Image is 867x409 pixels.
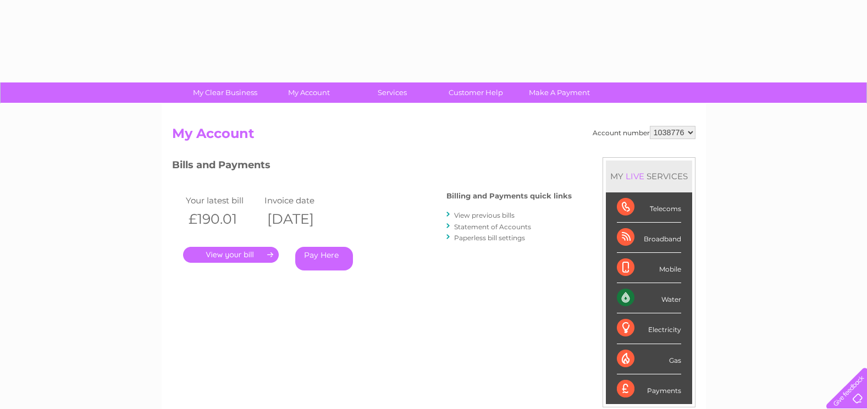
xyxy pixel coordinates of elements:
[262,208,341,230] th: [DATE]
[617,313,681,344] div: Electricity
[172,157,572,176] h3: Bills and Payments
[593,126,695,139] div: Account number
[183,208,262,230] th: £190.01
[446,192,572,200] h4: Billing and Payments quick links
[430,82,521,103] a: Customer Help
[263,82,354,103] a: My Account
[617,192,681,223] div: Telecoms
[617,253,681,283] div: Mobile
[183,247,279,263] a: .
[623,171,647,181] div: LIVE
[262,193,341,208] td: Invoice date
[617,283,681,313] div: Water
[454,211,515,219] a: View previous bills
[617,344,681,374] div: Gas
[180,82,270,103] a: My Clear Business
[617,374,681,404] div: Payments
[172,126,695,147] h2: My Account
[514,82,605,103] a: Make A Payment
[617,223,681,253] div: Broadband
[454,234,525,242] a: Paperless bill settings
[295,247,353,270] a: Pay Here
[454,223,531,231] a: Statement of Accounts
[606,161,692,192] div: MY SERVICES
[347,82,438,103] a: Services
[183,193,262,208] td: Your latest bill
